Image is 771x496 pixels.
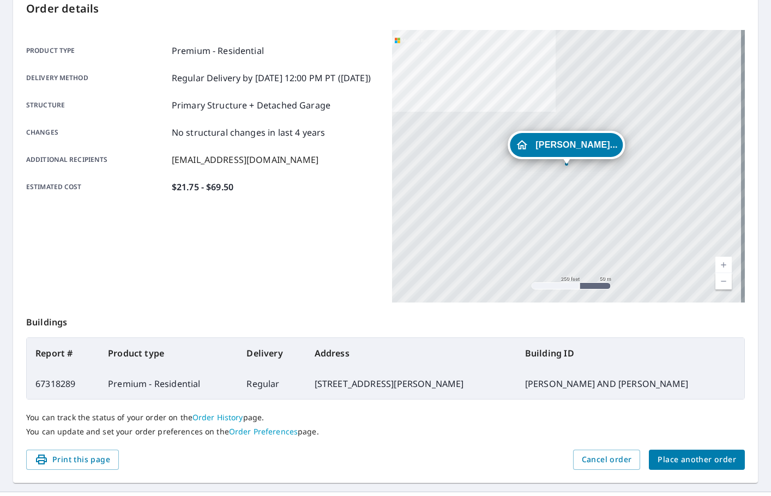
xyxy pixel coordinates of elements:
[573,450,641,470] button: Cancel order
[658,453,736,467] span: Place another order
[306,338,516,368] th: Address
[26,427,745,437] p: You can update and set your order preferences on the page.
[516,338,744,368] th: Building ID
[535,141,617,149] span: [PERSON_NAME]...
[238,338,305,368] th: Delivery
[26,126,167,139] p: Changes
[26,303,745,337] p: Buildings
[99,338,238,368] th: Product type
[172,99,330,112] p: Primary Structure + Detached Garage
[306,368,516,399] td: [STREET_ADDRESS][PERSON_NAME]
[172,126,326,139] p: No structural changes in last 4 years
[26,450,119,470] button: Print this page
[172,71,371,84] p: Regular Delivery by [DATE] 12:00 PM PT ([DATE])
[26,153,167,166] p: Additional recipients
[26,99,167,112] p: Structure
[649,450,745,470] button: Place another order
[172,44,264,57] p: Premium - Residential
[27,368,99,399] td: 67318289
[26,413,745,422] p: You can track the status of your order on the page.
[26,44,167,57] p: Product type
[26,180,167,193] p: Estimated cost
[229,426,298,437] a: Order Preferences
[27,338,99,368] th: Report #
[516,368,744,399] td: [PERSON_NAME] AND [PERSON_NAME]
[508,131,625,165] div: Dropped pin, building TOBY PITTIGLIO AND BEANNA CAMASTRA, Residential property, 21746 Wellington ...
[26,1,745,17] p: Order details
[35,453,110,467] span: Print this page
[99,368,238,399] td: Premium - Residential
[715,257,732,273] a: Current Level 17, Zoom In
[172,153,318,166] p: [EMAIL_ADDRESS][DOMAIN_NAME]
[715,273,732,289] a: Current Level 17, Zoom Out
[238,368,305,399] td: Regular
[26,71,167,84] p: Delivery method
[172,180,233,193] p: $21.75 - $69.50
[192,412,243,422] a: Order History
[582,453,632,467] span: Cancel order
